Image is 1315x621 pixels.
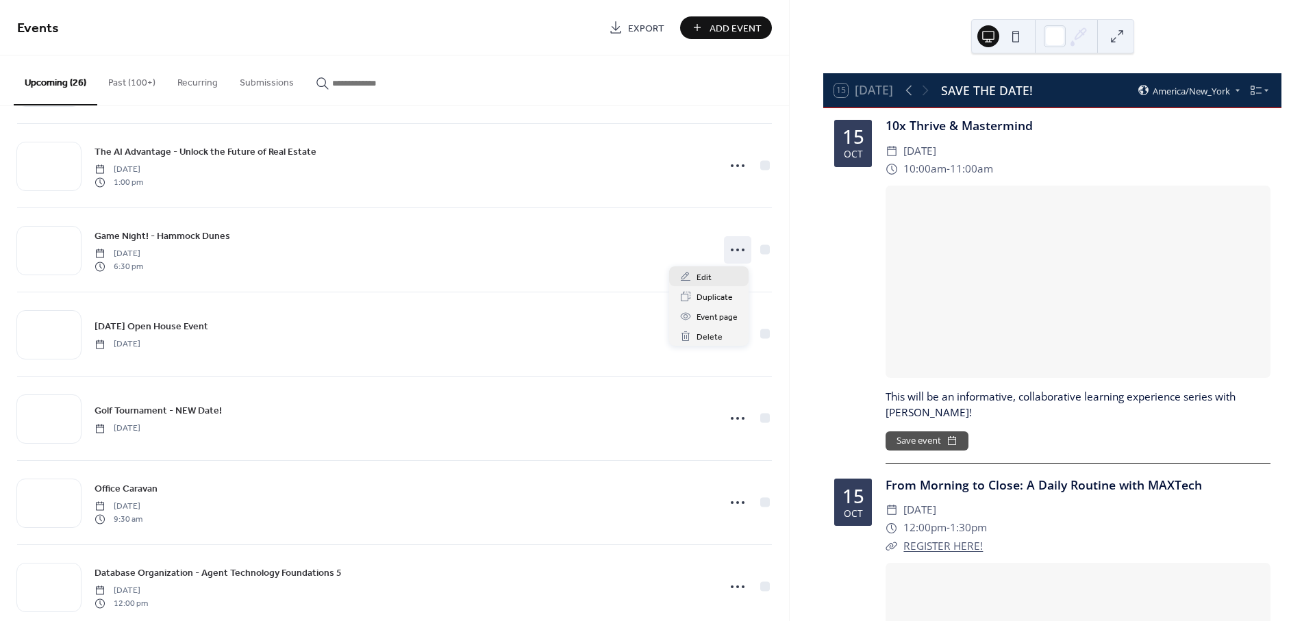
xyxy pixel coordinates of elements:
[95,248,143,260] span: [DATE]
[950,519,987,537] span: 1:30pm
[941,81,1033,99] div: SAVE THE DATE!
[95,403,222,418] a: Golf Tournament - NEW Date!
[903,142,936,160] span: [DATE]
[947,519,950,537] span: -
[886,142,898,160] div: ​
[95,482,158,496] span: Office Caravan
[697,330,723,344] span: Delete
[95,229,230,244] span: Game Night! - Hammock Dunes
[229,55,305,104] button: Submissions
[95,338,140,351] span: [DATE]
[95,320,208,334] span: [DATE] Open House Event
[95,597,148,609] span: 12:00 pm
[599,16,675,39] a: Export
[710,21,762,36] span: Add Event
[886,537,898,555] div: ​
[95,500,142,513] span: [DATE]
[95,228,230,244] a: Game Night! - Hammock Dunes
[17,15,59,42] span: Events
[97,55,166,104] button: Past (100+)
[844,509,863,518] div: Oct
[697,310,738,325] span: Event page
[95,260,143,273] span: 6:30 pm
[95,318,208,334] a: [DATE] Open House Event
[903,501,936,519] span: [DATE]
[886,477,1202,493] a: From Morning to Close: A Daily Routine with MAXTech
[903,539,983,553] a: REGISTER HERE!
[886,519,898,537] div: ​
[950,160,993,178] span: 11:00am
[95,176,143,188] span: 1:00 pm
[947,160,950,178] span: -
[14,55,97,105] button: Upcoming (26)
[95,585,148,597] span: [DATE]
[166,55,229,104] button: Recurring
[886,160,898,178] div: ​
[95,566,342,581] span: Database Organization - Agent Technology Foundations 5
[628,21,664,36] span: Export
[842,127,864,147] div: 15
[886,501,898,519] div: ​
[697,290,733,305] span: Duplicate
[697,270,712,285] span: Edit
[95,404,222,418] span: Golf Tournament - NEW Date!
[886,116,1270,134] div: 10x Thrive & Mastermind
[903,160,947,178] span: 10:00am
[680,16,772,39] button: Add Event
[95,513,142,525] span: 9:30 am
[95,481,158,496] a: Office Caravan
[842,487,864,506] div: 15
[95,422,140,435] span: [DATE]
[95,164,143,176] span: [DATE]
[95,145,316,160] span: The AI Advantage - Unlock the Future of Real Estate
[1153,86,1230,95] span: America/New_York
[903,519,947,537] span: 12:00pm
[95,144,316,160] a: The AI Advantage - Unlock the Future of Real Estate
[886,431,968,451] button: Save event
[886,389,1270,420] div: This will be an informative, collaborative learning experience series with [PERSON_NAME]!
[844,149,863,159] div: Oct
[95,565,342,581] a: Database Organization - Agent Technology Foundations 5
